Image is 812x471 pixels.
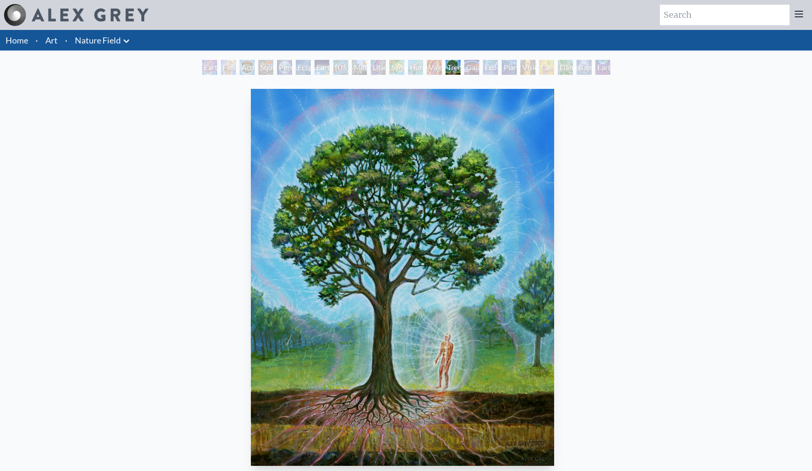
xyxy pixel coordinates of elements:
[75,34,121,47] a: Nature Field
[221,60,236,75] div: Flesh of the Gods
[45,34,58,47] a: Art
[660,5,790,25] input: Search
[296,60,311,75] div: Eclipse
[389,60,404,75] div: Symbiosis: Gall Wasp & Oak Tree
[595,60,610,75] div: Earthmind
[520,60,535,75] div: Vision Tree
[427,60,442,75] div: Vajra Horse
[6,35,28,45] a: Home
[277,60,292,75] div: Person Planet
[315,60,329,75] div: Earth Energies
[408,60,423,75] div: Humming Bird
[251,89,554,466] img: Tree-&-Person-2000-watermarked.jpg
[240,60,255,75] div: Acorn Dream
[577,60,592,75] div: Baptism in the Ocean of Awareness
[483,60,498,75] div: Eco-Atlas
[371,60,386,75] div: Lilacs
[352,60,367,75] div: Metamorphosis
[32,30,42,51] li: ·
[202,60,217,75] div: Earth Witness
[446,60,461,75] div: Tree & Person
[61,30,71,51] li: ·
[558,60,573,75] div: Dance of Cannabia
[502,60,517,75] div: Planetary Prayers
[539,60,554,75] div: Cannabis Mudra
[464,60,479,75] div: Gaia
[333,60,348,75] div: [US_STATE] Song
[258,60,273,75] div: Squirrel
